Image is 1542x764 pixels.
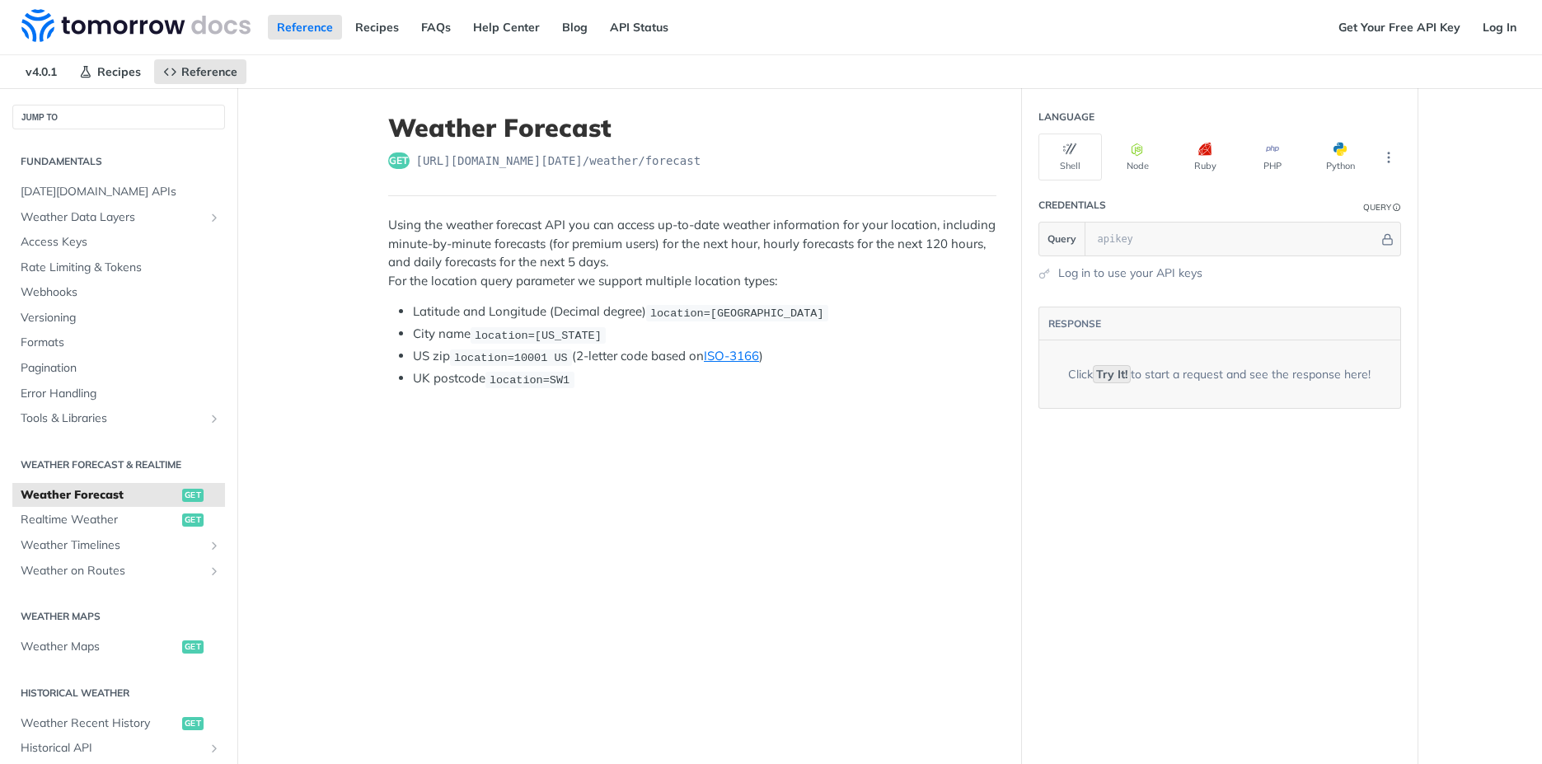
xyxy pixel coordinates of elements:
[154,59,246,84] a: Reference
[1393,204,1401,212] i: Information
[21,209,204,226] span: Weather Data Layers
[388,113,996,143] h1: Weather Forecast
[1058,265,1202,282] a: Log in to use your API keys
[21,537,204,554] span: Weather Timelines
[16,59,66,84] span: v4.0.1
[12,508,225,532] a: Realtime Weatherget
[413,369,996,388] li: UK postcode
[1039,223,1085,255] button: Query
[1038,134,1102,180] button: Shell
[182,717,204,730] span: get
[12,205,225,230] a: Weather Data LayersShow subpages for Weather Data Layers
[388,152,410,169] span: get
[182,489,204,502] span: get
[464,15,549,40] a: Help Center
[208,211,221,224] button: Show subpages for Weather Data Layers
[208,539,221,552] button: Show subpages for Weather Timelines
[413,347,996,366] li: US zip (2-letter code based on )
[208,565,221,578] button: Show subpages for Weather on Routes
[21,184,221,200] span: [DATE][DOMAIN_NAME] APIs
[413,302,996,321] li: Latitude and Longitude (Decimal degree)
[12,686,225,701] h2: Historical Weather
[182,640,204,654] span: get
[21,740,204,757] span: Historical API
[12,559,225,584] a: Weather on RoutesShow subpages for Weather on Routes
[21,715,178,732] span: Weather Recent History
[12,180,225,204] a: [DATE][DOMAIN_NAME] APIs
[21,310,221,326] span: Versioning
[412,15,460,40] a: FAQs
[12,635,225,659] a: Weather Mapsget
[268,15,342,40] a: Reference
[12,356,225,381] a: Pagination
[182,513,204,527] span: get
[471,327,607,344] code: location=[US_STATE]
[1376,145,1401,170] button: More Languages
[12,330,225,355] a: Formats
[1048,316,1102,332] button: RESPONSE
[485,372,574,388] code: location=SW1
[12,105,225,129] button: JUMP TO
[208,412,221,425] button: Show subpages for Tools & Libraries
[12,306,225,330] a: Versioning
[21,563,204,579] span: Weather on Routes
[12,533,225,558] a: Weather TimelinesShow subpages for Weather Timelines
[346,15,408,40] a: Recipes
[553,15,597,40] a: Blog
[21,335,221,351] span: Formats
[12,280,225,305] a: Webhooks
[1241,134,1305,180] button: PHP
[416,152,701,169] span: https://api.tomorrow.io/v4/weather/forecast
[21,386,221,402] span: Error Handling
[1329,15,1469,40] a: Get Your Free API Key
[21,360,221,377] span: Pagination
[12,406,225,431] a: Tools & LibrariesShow subpages for Tools & Libraries
[1093,365,1131,383] code: Try It!
[12,711,225,736] a: Weather Recent Historyget
[21,512,178,528] span: Realtime Weather
[12,255,225,280] a: Rate Limiting & Tokens
[1038,110,1094,124] div: Language
[12,609,225,624] h2: Weather Maps
[21,284,221,301] span: Webhooks
[70,59,150,84] a: Recipes
[1474,15,1526,40] a: Log In
[1381,150,1396,165] svg: More ellipsis
[208,742,221,755] button: Show subpages for Historical API
[97,64,141,79] span: Recipes
[12,736,225,761] a: Historical APIShow subpages for Historical API
[181,64,237,79] span: Reference
[21,410,204,427] span: Tools & Libraries
[12,230,225,255] a: Access Keys
[21,260,221,276] span: Rate Limiting & Tokens
[21,234,221,251] span: Access Keys
[12,457,225,472] h2: Weather Forecast & realtime
[1038,198,1106,213] div: Credentials
[1048,232,1076,246] span: Query
[1309,134,1372,180] button: Python
[12,483,225,508] a: Weather Forecastget
[21,9,251,42] img: Tomorrow.io Weather API Docs
[1363,201,1391,213] div: Query
[646,305,828,321] code: location=[GEOGRAPHIC_DATA]
[21,487,178,504] span: Weather Forecast
[704,348,759,363] a: ISO-3166
[1106,134,1169,180] button: Node
[388,216,996,290] p: Using the weather forecast API you can access up-to-date weather information for your location, i...
[1174,134,1237,180] button: Ruby
[1379,231,1396,247] button: Hide
[1068,366,1371,383] div: Click to start a request and see the response here!
[21,639,178,655] span: Weather Maps
[450,349,573,366] code: location=10001 US
[1090,223,1379,255] input: apikey
[12,154,225,169] h2: Fundamentals
[12,382,225,406] a: Error Handling
[1363,201,1401,213] div: QueryInformation
[601,15,677,40] a: API Status
[413,325,996,344] li: City name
